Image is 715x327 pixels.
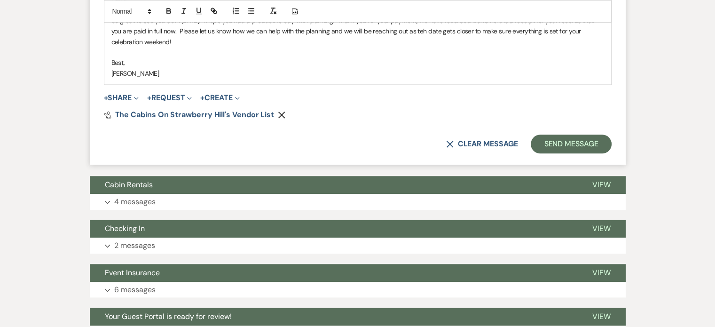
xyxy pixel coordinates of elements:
p: Best, [111,57,604,68]
button: Cabin Rentals [90,176,577,194]
span: Your Guest Portal is ready for review! [105,311,232,321]
button: View [577,264,626,282]
button: View [577,220,626,238]
button: 4 messages [90,194,626,210]
button: Clear message [446,140,518,148]
span: Event Insurance [105,268,160,278]
span: View [592,311,611,321]
span: + [104,94,108,102]
span: View [592,223,611,233]
button: Create [200,94,239,102]
p: 6 messages [114,284,156,296]
button: View [577,308,626,326]
a: The Cabins on Strawberry Hill's Vendor List [104,111,275,119]
span: Cabin Rentals [105,180,153,190]
button: Your Guest Portal is ready for review! [90,308,577,326]
button: Share [104,94,139,102]
button: Send Message [531,135,611,153]
p: 4 messages [114,196,156,208]
span: View [592,180,611,190]
span: Checking In [105,223,145,233]
button: Event Insurance [90,264,577,282]
p: 2 messages [114,239,155,252]
button: 6 messages [90,282,626,298]
span: + [147,94,151,102]
span: + [200,94,204,102]
span: View [592,268,611,278]
p: So great to see you both [DATE]. I hope you had a productive day with planning. Thank you for you... [111,16,604,47]
p: [PERSON_NAME] [111,68,604,79]
button: Request [147,94,192,102]
button: 2 messages [90,238,626,254]
span: The Cabins on Strawberry Hill's Vendor List [115,110,275,120]
button: Checking In [90,220,577,238]
button: View [577,176,626,194]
